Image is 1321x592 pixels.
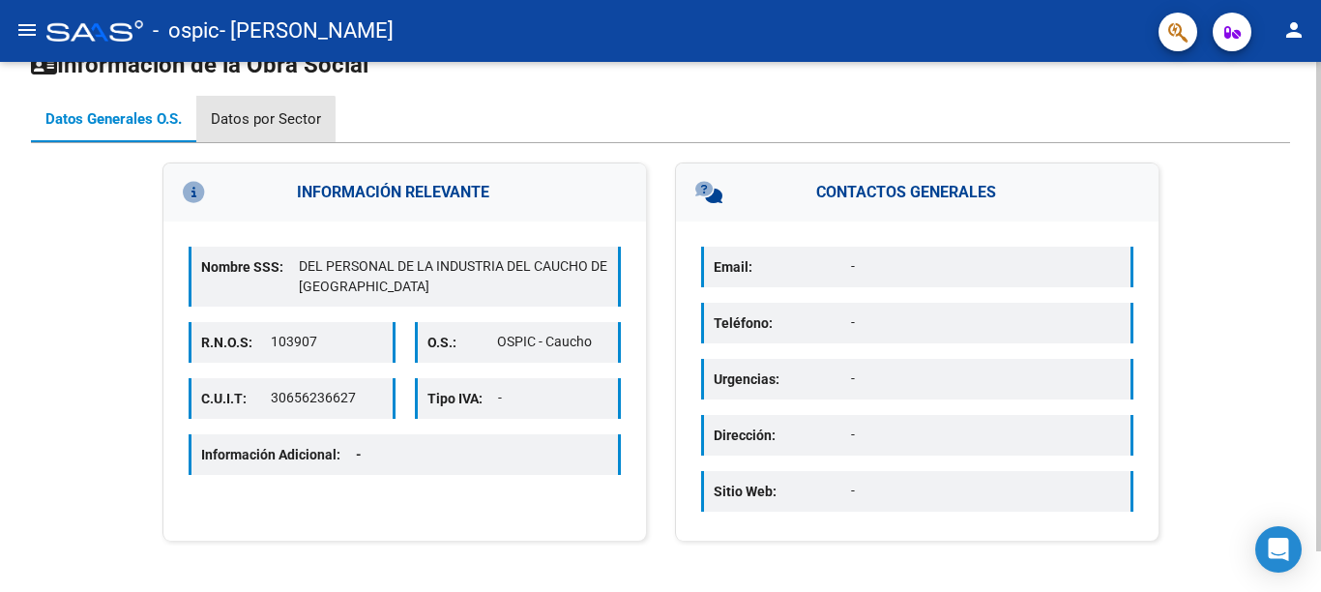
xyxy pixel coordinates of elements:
[851,481,1121,501] p: -
[714,256,851,278] p: Email:
[201,388,271,409] p: C.U.I.T:
[427,332,497,353] p: O.S.:
[851,369,1121,389] p: -
[299,256,608,297] p: DEL PERSONAL DE LA INDUSTRIA DEL CAUCHO DE [GEOGRAPHIC_DATA]
[201,332,271,353] p: R.N.O.S:
[714,369,851,390] p: Urgencias:
[163,163,646,222] h3: INFORMACIÓN RELEVANTE
[851,312,1121,333] p: -
[676,163,1159,222] h3: CONTACTOS GENERALES
[211,108,321,130] div: Datos por Sector
[201,256,299,278] p: Nombre SSS:
[427,388,498,409] p: Tipo IVA:
[356,447,362,462] span: -
[1255,526,1302,573] div: Open Intercom Messenger
[271,388,382,408] p: 30656236627
[714,481,851,502] p: Sitio Web:
[45,108,182,130] div: Datos Generales O.S.
[271,332,382,352] p: 103907
[851,256,1121,277] p: -
[220,10,394,52] span: - [PERSON_NAME]
[201,444,377,465] p: Información Adicional:
[1282,18,1306,42] mat-icon: person
[15,18,39,42] mat-icon: menu
[714,425,851,446] p: Dirección:
[714,312,851,334] p: Teléfono:
[31,49,1290,80] h1: Información de la Obra Social
[851,425,1121,445] p: -
[497,332,608,352] p: OSPIC - Caucho
[498,388,609,408] p: -
[153,10,220,52] span: - ospic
